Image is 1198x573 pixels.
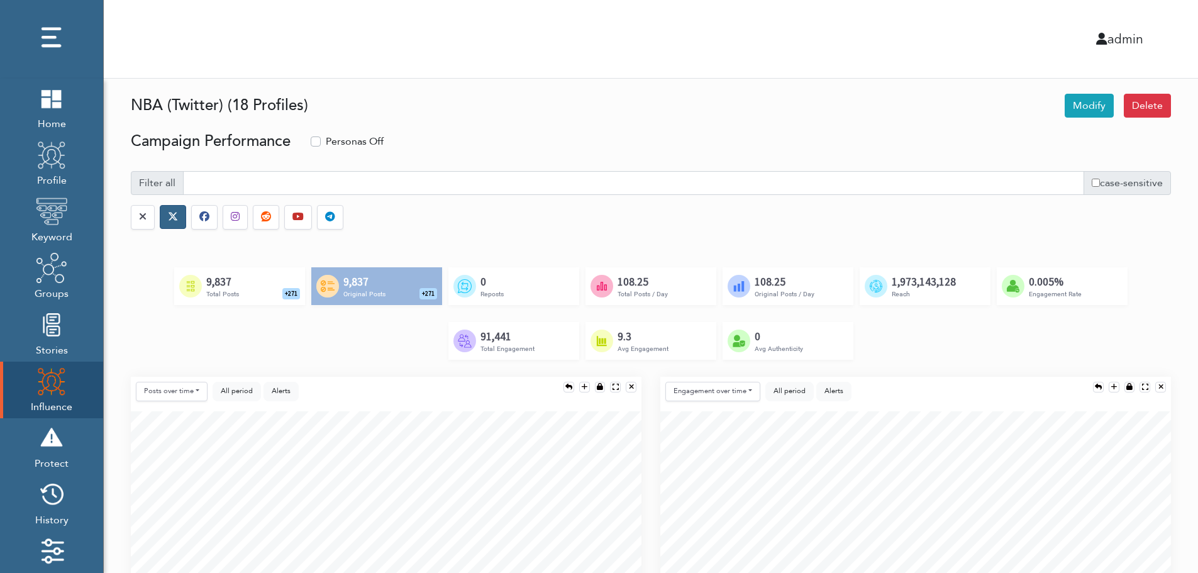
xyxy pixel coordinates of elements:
[285,290,288,298] span: +
[36,340,68,358] span: Stories
[206,289,239,299] div: Total Posts
[765,382,814,401] button: All period
[1124,382,1135,392] div: Lock
[755,330,803,343] div: 0
[892,289,956,299] div: Reach
[36,365,67,397] img: profile.png
[1155,382,1166,392] div: Remove
[35,453,69,471] span: Protect
[665,382,760,401] button: Engagement over time
[31,397,72,414] span: Influence
[131,97,308,115] h4: NBA (Twitter) (18 Profiles)
[36,114,67,131] span: Home
[755,289,814,299] div: Original Posts / Day
[36,22,67,53] img: dots.png
[282,288,300,299] div: 271
[263,382,299,401] button: Alerts
[1029,275,1082,289] div: 0.005%
[36,479,67,510] img: history.png
[36,422,67,453] img: risk.png
[343,289,385,299] div: Original Posts
[755,343,803,354] div: Avg Authenticity
[1029,289,1082,299] div: Engagement Rate
[35,510,69,528] span: History
[579,382,590,392] div: Clone
[480,330,535,343] div: 91,441
[31,227,72,245] span: Keyword
[1140,382,1150,392] div: Expand
[816,382,851,401] button: Alerts
[35,284,69,301] span: Groups
[624,30,1153,48] div: admin
[422,290,425,298] span: +
[618,275,668,289] div: 108.25
[618,289,668,299] div: Total Posts / Day
[131,171,184,195] div: Filter all
[892,275,956,289] div: 1,973,143,128
[1065,94,1114,118] button: Modify
[206,275,239,289] div: 9,837
[618,330,668,343] div: 9.3
[1092,179,1100,187] input: case-sensitive
[774,386,806,396] span: All period
[1093,382,1104,392] div: Reset
[221,386,253,396] span: All period
[419,288,437,299] div: 271
[755,275,814,289] div: 108.25
[595,382,606,392] div: Lock
[36,82,67,114] img: home.png
[480,289,504,299] div: Reposts
[36,309,67,340] img: stories.png
[136,382,208,401] button: Posts over time
[626,382,636,392] div: Remove
[618,343,668,354] div: Avg Engagement
[1109,382,1119,392] div: Clone
[326,134,384,149] label: Personas Off
[563,382,574,392] div: Reset
[610,382,621,392] div: Expand
[1084,171,1171,195] label: case-sensitive
[36,139,67,170] img: profile.png
[213,382,261,401] button: All period
[1124,94,1171,118] button: Delete
[36,535,67,567] img: settings.png
[480,343,535,354] div: Total Engagement
[36,252,67,284] img: groups.png
[36,196,67,227] img: keyword.png
[480,275,504,289] div: 0
[343,275,385,289] div: 9,837
[131,133,291,151] h4: Campaign Performance
[36,170,67,188] span: Profile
